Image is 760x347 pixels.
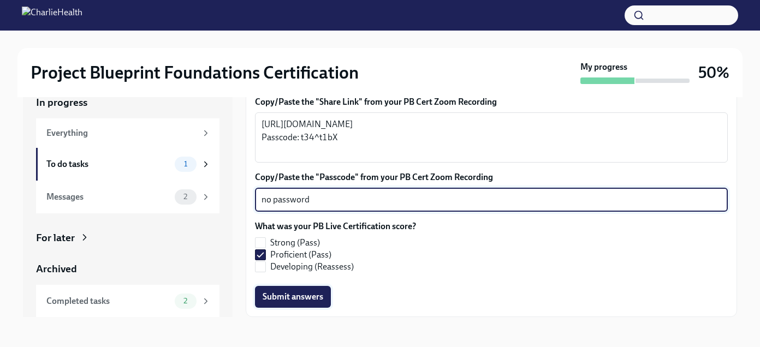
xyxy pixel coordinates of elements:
div: To do tasks [46,158,170,170]
label: Copy/Paste the "Passcode" from your PB Cert Zoom Recording [255,171,728,183]
button: Submit answers [255,286,331,308]
span: 2 [177,297,194,305]
span: 2 [177,193,194,201]
a: Everything [36,118,219,148]
a: To do tasks1 [36,148,219,181]
a: In progress [36,95,219,110]
textarea: [URL][DOMAIN_NAME] Passcode: t34^t1bX [262,118,721,157]
a: Messages2 [36,181,219,213]
span: Developing (Reassess) [270,261,354,273]
h2: Project Blueprint Foundations Certification [31,62,359,83]
textarea: no password [262,193,721,206]
a: For later [36,231,219,245]
strong: My progress [580,61,627,73]
span: Strong (Pass) [270,237,320,249]
div: For later [36,231,75,245]
h3: 50% [698,63,729,82]
a: Completed tasks2 [36,285,219,318]
label: Copy/Paste the "Share Link" from your PB Cert Zoom Recording [255,96,728,108]
img: CharlieHealth [22,7,82,24]
label: What was your PB Live Certification score? [255,220,416,232]
div: Messages [46,191,170,203]
span: Proficient (Pass) [270,249,331,261]
span: Submit answers [263,291,323,302]
div: Everything [46,127,197,139]
div: Completed tasks [46,295,170,307]
span: 1 [177,160,194,168]
a: Archived [36,262,219,276]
